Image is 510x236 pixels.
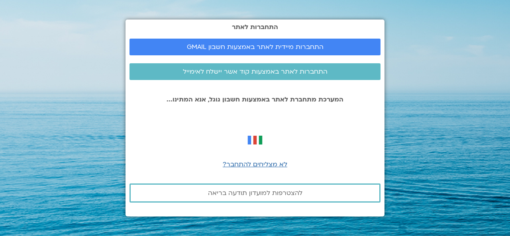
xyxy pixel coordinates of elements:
a: להצטרפות למועדון תודעה בריאה [129,183,381,203]
h2: התחברות לאתר [129,23,381,31]
p: המערכת מתחברת לאתר באמצעות חשבון גוגל, אנא המתינו... [129,96,381,103]
a: התחברות מיידית לאתר באמצעות חשבון GMAIL [129,39,381,55]
span: להצטרפות למועדון תודעה בריאה [208,189,302,197]
span: התחברות מיידית לאתר באמצעות חשבון GMAIL [187,43,324,51]
a: התחברות לאתר באמצעות קוד אשר יישלח לאימייל [129,63,381,80]
a: לא מצליחים להתחבר? [223,160,287,169]
span: התחברות לאתר באמצעות קוד אשר יישלח לאימייל [183,68,328,75]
